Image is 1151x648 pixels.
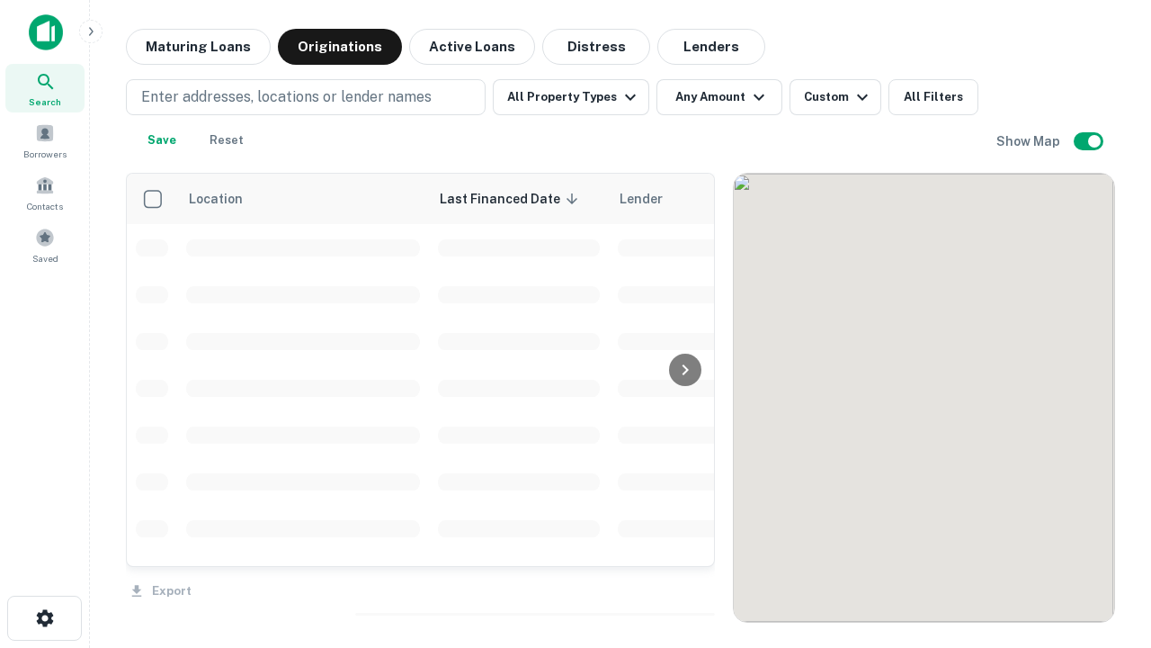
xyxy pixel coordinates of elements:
button: Reset [198,122,255,158]
button: Save your search to get updates of matches that match your search criteria. [133,122,191,158]
button: Active Loans [409,29,535,65]
a: Search [5,64,85,112]
th: Lender [609,174,897,224]
th: Location [177,174,429,224]
th: Last Financed Date [429,174,609,224]
span: Location [188,188,266,210]
button: Lenders [657,29,765,65]
button: Enter addresses, locations or lender names [126,79,486,115]
p: Enter addresses, locations or lender names [141,86,432,108]
button: Maturing Loans [126,29,271,65]
span: Saved [32,251,58,265]
span: Lender [620,188,663,210]
span: Search [29,94,61,109]
div: Custom [804,86,873,108]
span: Last Financed Date [440,188,584,210]
button: All Filters [888,79,978,115]
span: Contacts [27,199,63,213]
iframe: Chat Widget [1061,446,1151,533]
a: Saved [5,220,85,269]
button: Distress [542,29,650,65]
img: capitalize-icon.png [29,14,63,50]
button: All Property Types [493,79,649,115]
button: Any Amount [656,79,782,115]
button: Custom [790,79,881,115]
button: Originations [278,29,402,65]
span: Borrowers [23,147,67,161]
div: 0 0 [734,174,1114,622]
h6: Show Map [996,131,1063,151]
a: Contacts [5,168,85,217]
a: Borrowers [5,116,85,165]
